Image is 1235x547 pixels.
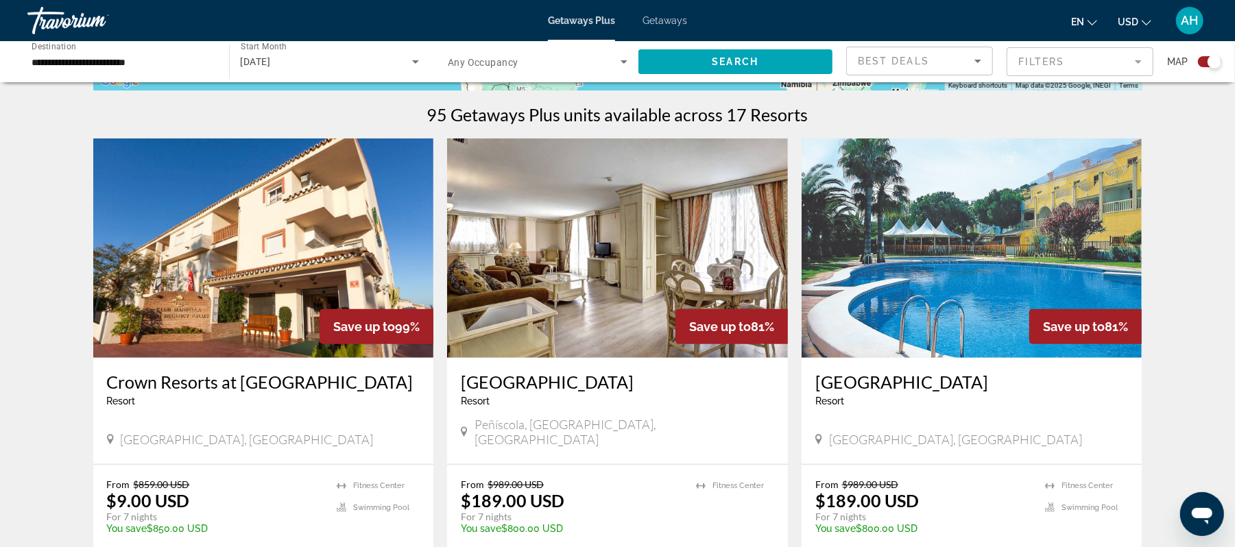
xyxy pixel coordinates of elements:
button: Filter [1007,47,1153,77]
a: Crown Resorts at [GEOGRAPHIC_DATA] [107,372,420,392]
div: 81% [675,309,788,344]
span: Fitness Center [712,481,764,490]
button: User Menu [1172,6,1208,35]
span: You save [107,523,147,534]
span: Save up to [689,319,751,334]
button: Change language [1071,12,1097,32]
span: Resort [107,396,136,406]
span: [DATE] [241,56,271,67]
span: Save up to [333,319,395,334]
a: Getaways [643,15,687,26]
img: 5326I01X.jpg [447,138,788,358]
a: [GEOGRAPHIC_DATA] [461,372,774,392]
span: From [107,478,130,490]
span: From [461,478,484,490]
p: For 7 nights [461,511,682,523]
span: Fitness Center [353,481,405,490]
span: Best Deals [858,56,929,66]
p: $800.00 USD [815,523,1032,534]
span: Resort [815,396,844,406]
span: [GEOGRAPHIC_DATA], [GEOGRAPHIC_DATA] [121,432,374,447]
span: Swimming Pool [1062,503,1118,512]
span: From [815,478,839,490]
p: $189.00 USD [815,490,919,511]
span: $859.00 USD [134,478,190,490]
span: AH [1182,14,1199,27]
span: Fitness Center [1062,481,1113,490]
span: Map data ©2025 Google, INEGI [1016,82,1111,89]
a: Travorium [27,3,165,38]
span: Destination [32,42,76,51]
img: 2404E01X.jpg [93,138,434,358]
iframe: Button to launch messaging window [1180,492,1224,536]
span: Any Occupancy [448,57,518,68]
span: Search [712,56,758,67]
span: Swimming Pool [353,503,409,512]
mat-select: Sort by [858,53,981,69]
p: $800.00 USD [461,523,682,534]
span: USD [1118,16,1138,27]
button: Change currency [1118,12,1151,32]
span: $989.00 USD [842,478,898,490]
a: [GEOGRAPHIC_DATA] [815,372,1129,392]
p: $9.00 USD [107,490,190,511]
p: $189.00 USD [461,490,564,511]
p: $850.00 USD [107,523,324,534]
div: 81% [1029,309,1142,344]
span: You save [461,523,501,534]
span: Peñíscola, [GEOGRAPHIC_DATA], [GEOGRAPHIC_DATA] [475,417,774,447]
span: Map [1167,52,1188,71]
div: 99% [320,309,433,344]
span: $989.00 USD [488,478,544,490]
span: Save up to [1043,319,1105,334]
span: en [1071,16,1084,27]
h1: 95 Getaways Plus units available across 17 Resorts [427,104,808,125]
img: 3053E01X.jpg [802,138,1142,358]
span: Start Month [241,42,287,52]
p: For 7 nights [107,511,324,523]
button: Keyboard shortcuts [948,81,1007,90]
span: [GEOGRAPHIC_DATA], [GEOGRAPHIC_DATA] [829,432,1082,447]
p: For 7 nights [815,511,1032,523]
button: Search [638,49,833,74]
a: Terms (opens in new tab) [1119,82,1138,89]
a: Getaways Plus [548,15,615,26]
span: You save [815,523,856,534]
span: Resort [461,396,490,406]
